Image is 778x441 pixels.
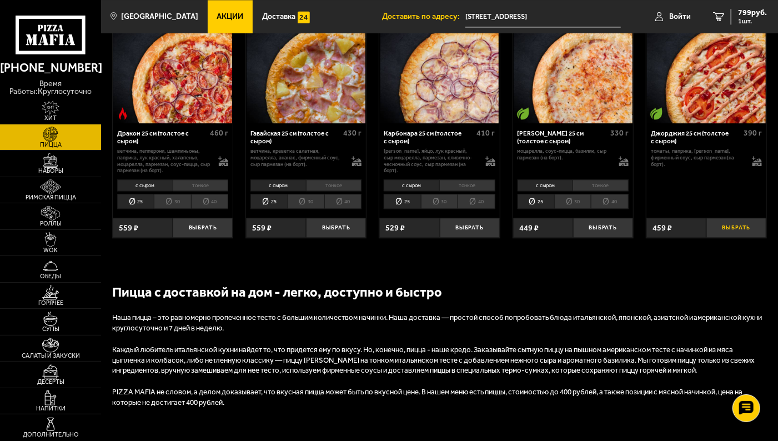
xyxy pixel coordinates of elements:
img: 15daf4d41897b9f0e9f617042186c801.svg [298,11,310,23]
input: Ваш адрес доставки [465,7,621,27]
div: Карбонара 25 см (толстое с сыром) [384,129,474,145]
span: 1 шт. [738,18,767,24]
p: PIZZA MAFIA не словом, а делом доказывает, что вкусная пицца может быть по вкусной цене. В нашем ... [112,387,767,408]
li: 25 [117,194,154,209]
li: с сыром [117,179,173,191]
li: 30 [154,194,190,209]
img: Вегетарианское блюдо [650,107,662,119]
li: с сыром [518,179,573,191]
img: Острое блюдо [117,107,129,119]
div: Джорджия 25 см (толстое с сыром) [651,129,741,145]
button: Выбрать [173,218,233,238]
li: 25 [384,194,420,209]
span: Доставка [262,13,295,21]
p: Наша пицца – это равномерно пропеченное тесто с большим количеством начинки. Наша доставка — прос... [112,313,767,334]
li: с сыром [384,179,439,191]
a: Гавайская 25 см (толстое с сыром) [246,5,366,124]
div: [PERSON_NAME] 25 см (толстое с сыром) [518,129,608,145]
img: Джорджия 25 см (толстое с сыром) [647,5,766,124]
p: [PERSON_NAME], яйцо, лук красный, сыр Моцарелла, пармезан, сливочно-чесночный соус, сыр пармезан ... [384,148,477,174]
li: тонкое [573,179,629,191]
span: Войти [669,13,691,21]
span: 529 ₽ [386,224,405,232]
a: Вегетарианское блюдоМаргарита 25 см (толстое с сыром) [513,5,633,124]
img: Маргарита 25 см (толстое с сыром) [514,5,633,124]
li: 30 [288,194,324,209]
span: 559 ₽ [119,224,138,232]
button: Выбрать [573,218,633,238]
li: 40 [324,194,362,209]
li: 25 [250,194,287,209]
p: моцарелла, соус-пицца, базилик, сыр пармезан (на борт). [518,148,611,161]
li: с сыром [250,179,306,191]
li: 40 [591,194,628,209]
li: тонкое [306,179,362,191]
button: Выбрать [440,218,500,238]
span: 460 г [210,128,228,138]
span: [GEOGRAPHIC_DATA] [121,13,198,21]
span: Доставить по адресу: [382,13,465,21]
span: 449 ₽ [519,224,539,232]
li: 30 [554,194,591,209]
li: 25 [518,194,554,209]
span: 799 руб. [738,9,767,17]
span: 390 г [744,128,762,138]
span: Акции [217,13,244,21]
li: тонкое [173,179,229,191]
span: 410 г [477,128,495,138]
div: Гавайская 25 см (толстое с сыром) [250,129,340,145]
span: 430 г [343,128,362,138]
p: ветчина, пепперони, шампиньоны, паприка, лук красный, халапеньо, моцарелла, пармезан, соус-пицца,... [117,148,210,174]
span: 559 ₽ [252,224,272,232]
img: Карбонара 25 см (толстое с сыром) [380,5,499,124]
div: Дракон 25 см (толстое с сыром) [117,129,207,145]
a: Карбонара 25 см (толстое с сыром) [379,5,499,124]
img: Вегетарианское блюдо [517,107,529,119]
img: Гавайская 25 см (толстое с сыром) [247,5,365,124]
span: 459 ₽ [652,224,672,232]
a: Вегетарианское блюдоДжорджия 25 см (толстое с сыром) [646,5,766,124]
li: 40 [191,194,228,209]
span: Россия, Санкт-Петербург, Днепропетровская улица, 37 [465,7,621,27]
button: Выбрать [306,218,366,238]
img: Дракон 25 см (толстое с сыром) [113,5,232,124]
li: тонкое [439,179,495,191]
p: томаты, паприка, [PERSON_NAME], фирменный соус, сыр пармезан (на борт). [651,148,744,167]
p: Каждый любитель итальянской кухни найдет то, что придется ему по вкусу. Но, конечно, пицца - наше... [112,345,767,377]
p: ветчина, креветка салатная, моцарелла, ананас, фирменный соус, сыр пармезан (на борт). [250,148,344,167]
button: Выбрать [706,218,766,238]
li: 40 [458,194,495,209]
li: 30 [421,194,458,209]
span: 330 г [610,128,629,138]
h2: Пицца с доставкой на дом - легко, доступно и быстро [112,283,767,302]
a: Острое блюдоДракон 25 см (толстое с сыром) [113,5,233,124]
